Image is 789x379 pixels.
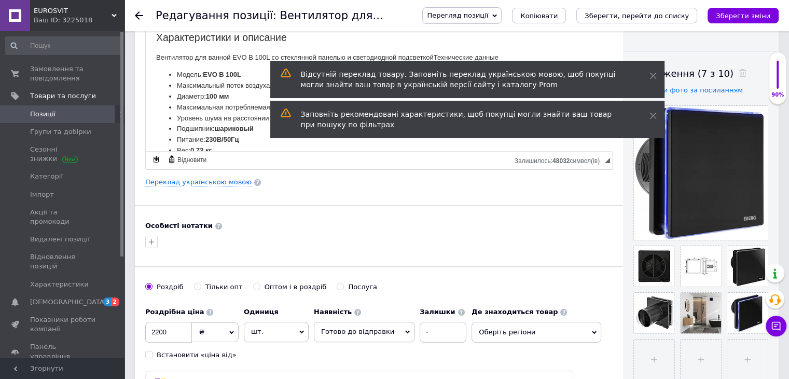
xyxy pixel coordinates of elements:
input: 0 [145,322,192,343]
span: 2 [111,297,119,306]
div: Тільки опт [205,282,243,292]
font: Максимальная потребляемая мощность: [31,82,159,90]
b: Де знаходиться товар [472,308,558,316]
div: Послуга [348,282,377,292]
font: Уровень шума на расстоянии 3 м: [31,93,137,101]
b: Залишки [420,308,455,316]
div: Роздріб [157,282,184,292]
div: 90% Якість заповнення [769,52,786,104]
font: Диаметр: [31,71,60,79]
font: 90 м3/год [126,60,157,68]
b: Одиниця [244,308,279,316]
span: Видалені позиції [30,235,90,244]
font: Модель: [31,49,57,57]
h1: Редагування позиції: Вентилятор для ванної EBERG EVO B 100L 100 мм [156,9,565,22]
font: EVO B 100L [57,49,95,57]
div: Зображення (7 з 10) [633,67,768,80]
span: Товари та послуги [30,91,96,101]
span: Додати фото за посиланням [641,86,743,94]
div: Кiлькiсть символiв [515,155,605,165]
button: Зберегти зміни [708,8,779,23]
div: Ваш ID: 3225018 [34,16,124,25]
span: Перегляд позиції [427,11,488,19]
input: - [420,322,466,343]
span: Копіювати [520,12,558,20]
span: Замовлення та повідомлення [30,64,96,83]
b: Роздрібна ціна [145,308,204,316]
div: Заповніть рекомендовані характеристики, щоб покупці могли знайти ваш товар при пошуку по фільтрах [301,109,624,130]
div: Відсутній переклад товару. Заповніть переклад українською мовою, щоб покупці могли знайти ваш тов... [301,69,624,90]
span: Характеристики [30,280,89,289]
font: 230В/50Гц [60,114,93,122]
span: Готово до відправки [321,328,394,335]
span: 48032 [552,157,570,165]
span: Відновлення позицій [30,252,96,271]
font: 0,73 кг [45,125,66,133]
div: Встановити «ціна від» [157,350,237,360]
span: Сезонні знижки [30,145,96,164]
a: Переклад українською мовою [145,178,252,186]
iframe: Редактор, 7993BC59-029A-4118-8EDA-4B3D788CF086 [146,21,612,151]
span: Відновити [176,156,206,165]
span: шт. [244,322,309,342]
div: 90% [769,91,786,99]
span: Групи та добірки [30,127,91,137]
font: Максимальный поток воздуха: [31,60,126,68]
a: Відновити [166,154,208,165]
a: Зробити резервну копію зараз [150,154,162,165]
span: Позиції [30,110,56,119]
div: Оптом і в роздріб [265,282,327,292]
input: Пошук [5,36,122,55]
font: 15 Вт [159,82,177,90]
span: ₴ [199,328,204,336]
span: 3 [103,297,112,306]
button: Копіювати [512,8,566,23]
b: Наявність [314,308,352,316]
button: Чат з покупцем [766,316,786,336]
i: Зберегти зміни [716,12,770,20]
span: Імпорт [30,190,54,199]
i: Зберегти, перейти до списку [585,12,689,20]
font: 35 дБ(А) [137,93,165,101]
span: Панель управління [30,342,96,361]
span: Потягніть для зміни розмірів [605,158,610,163]
button: Зберегти, перейти до списку [576,8,697,23]
span: [DEMOGRAPHIC_DATA] [30,297,107,307]
font: шариковый [68,103,107,111]
b: Особисті нотатки [145,222,213,229]
span: Оберіть регіони [472,322,601,343]
span: Показники роботи компанії [30,315,96,334]
span: EUROSVIT [34,6,112,16]
span: Категорії [30,172,63,181]
font: 100 мм [60,71,84,79]
font: Технические данные [288,32,353,40]
font: Питание: [31,114,60,122]
div: Повернутися назад [135,11,143,20]
font: Подшипник: [31,103,68,111]
font: Вес: [31,125,45,133]
span: Акції та промокоди [30,208,96,226]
